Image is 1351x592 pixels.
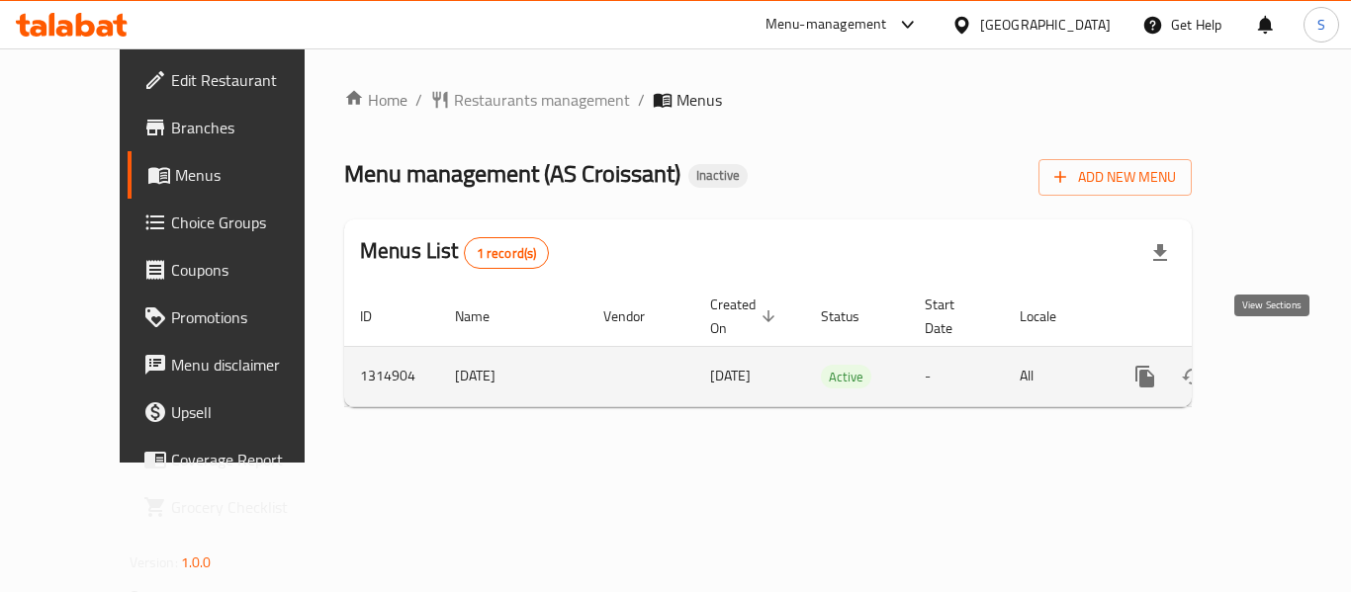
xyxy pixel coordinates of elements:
[1136,229,1184,277] div: Export file
[128,56,345,104] a: Edit Restaurant
[344,287,1327,407] table: enhanced table
[688,167,748,184] span: Inactive
[171,400,329,424] span: Upsell
[821,366,871,388] span: Active
[128,388,345,436] a: Upsell
[171,258,329,282] span: Coupons
[454,88,630,112] span: Restaurants management
[128,104,345,151] a: Branches
[171,495,329,519] span: Grocery Checklist
[344,88,1192,112] nav: breadcrumb
[688,164,748,188] div: Inactive
[171,68,329,92] span: Edit Restaurant
[171,353,329,377] span: Menu disclaimer
[465,244,549,263] span: 1 record(s)
[128,483,345,531] a: Grocery Checklist
[455,304,515,328] span: Name
[171,116,329,139] span: Branches
[344,88,407,112] a: Home
[360,236,549,269] h2: Menus List
[766,13,887,37] div: Menu-management
[175,163,329,187] span: Menus
[130,550,178,575] span: Version:
[415,88,422,112] li: /
[1122,353,1169,400] button: more
[925,293,980,340] span: Start Date
[821,365,871,388] div: Active
[980,14,1111,36] div: [GEOGRAPHIC_DATA]
[344,151,680,196] span: Menu management ( AS Croissant )
[821,304,885,328] span: Status
[181,550,212,575] span: 1.0.0
[603,304,671,328] span: Vendor
[430,88,630,112] a: Restaurants management
[128,294,345,341] a: Promotions
[464,237,550,269] div: Total records count
[1038,159,1192,196] button: Add New Menu
[1106,287,1327,347] th: Actions
[171,305,329,329] span: Promotions
[128,436,345,483] a: Coverage Report
[171,211,329,234] span: Choice Groups
[710,363,751,388] span: [DATE]
[710,293,781,340] span: Created On
[1317,14,1325,36] span: S
[344,346,439,406] td: 1314904
[128,199,345,246] a: Choice Groups
[1004,346,1106,406] td: All
[128,341,345,388] a: Menu disclaimer
[439,346,587,406] td: [DATE]
[128,246,345,294] a: Coupons
[909,346,1004,406] td: -
[1020,304,1082,328] span: Locale
[360,304,398,328] span: ID
[1054,165,1176,190] span: Add New Menu
[128,151,345,199] a: Menus
[676,88,722,112] span: Menus
[171,448,329,471] span: Coverage Report
[638,88,645,112] li: /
